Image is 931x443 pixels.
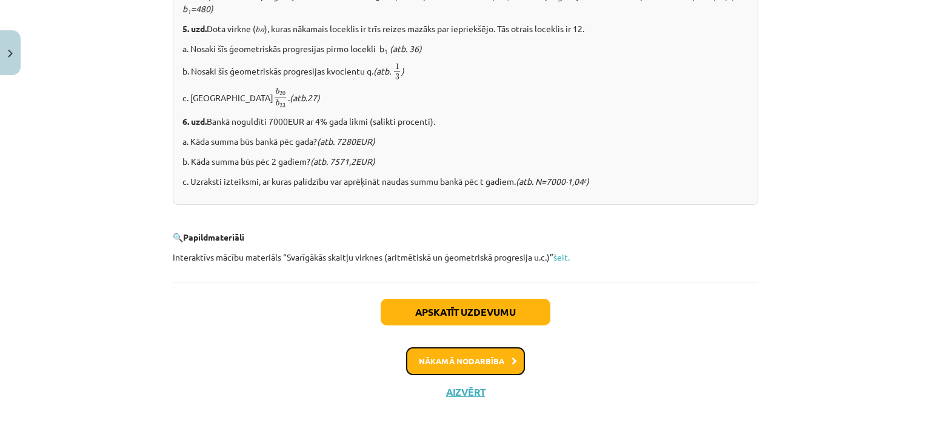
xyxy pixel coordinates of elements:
i: (atb. [373,65,391,76]
i: (atb.27) [290,92,320,102]
span: 1 [395,64,399,70]
p: c. [GEOGRAPHIC_DATA] . [182,88,749,108]
img: icon-close-lesson-0947bae3869378f0d4975bcd49f059093ad1ed9edebbc8119c70593378902aed.svg [8,50,13,58]
p: b. Nosaki šīs ģeometriskās progresijas kvocientu q. [182,62,749,80]
p: 🔍 [173,231,758,244]
span: 23 [279,103,285,107]
b: Papildmateriāli [183,231,244,242]
p: b. Kāda summa būs pēc 2 gadiem? [182,155,749,168]
sub: 1 [187,7,191,16]
i: (atb. 36) [390,43,422,54]
span: 3 [395,74,399,80]
p: a. Kāda summa būs bankā pēc gada? [182,135,749,148]
span: b [276,100,279,107]
p: Dota virkne (𝑏 ), kuras nākamais loceklis ir trīs reizes mazāks par iepriekšējo. Tās otrais locek... [182,22,749,35]
p: c. Uzraksti izteiksmi, ar kuras palīdzību var aprēķināt naudas summu bankā pēc t gadiem. [182,175,749,188]
span: 20 [279,92,285,96]
p: a. Nosaki šīs ģeometriskās progresijas pirmo locekli b [182,42,749,55]
a: šeit. [553,251,570,262]
em: 𝑛 [260,23,264,34]
b: 5. uzd. [182,23,207,34]
p: Interaktīvs mācību materiāls “Svarīgākās skaitļu virknes (aritmētiskā un ģeometriskā progresija u... [173,251,758,264]
i: ) [586,176,589,187]
button: Aizvērt [442,386,489,398]
sub: 1 [384,47,388,56]
i: ) [401,65,404,76]
i: (atb. N=7000∙1,04 [516,176,584,187]
span: b [276,88,279,95]
button: Nākamā nodarbība [406,347,525,375]
b: 6. uzd. [182,116,207,127]
button: Apskatīt uzdevumu [381,299,550,325]
i: =480) [191,3,213,14]
sup: t [584,176,586,185]
i: (atb. 7280EUR) [317,136,375,147]
i: (atb. 7571,2EUR) [310,156,375,167]
p: Bankā noguldīti 7000EUR ar 4% gada likmi (salikti procenti). [182,115,749,128]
